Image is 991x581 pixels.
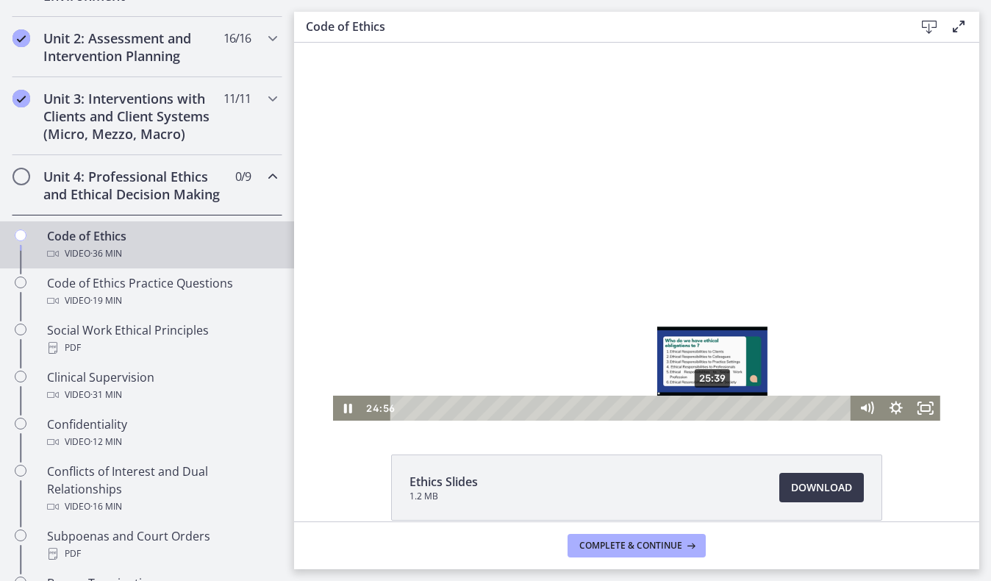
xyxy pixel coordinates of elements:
[47,545,276,563] div: PDF
[43,29,223,65] h2: Unit 2: Assessment and Intervention Planning
[579,540,682,552] span: Complete & continue
[90,245,122,263] span: · 36 min
[409,491,478,502] span: 1.2 MB
[47,463,276,516] div: Conflicts of Interest and Dual Relationships
[306,18,891,35] h3: Code of Ethics
[47,227,276,263] div: Code of Ethics
[47,245,276,263] div: Video
[47,527,276,563] div: Subpoenas and Court Orders
[47,368,276,404] div: Clinical Supervision
[235,168,251,185] span: 0 / 9
[47,386,276,404] div: Video
[47,498,276,516] div: Video
[779,473,864,502] a: Download
[90,386,122,404] span: · 31 min
[47,416,276,451] div: Confidentiality
[12,90,30,107] i: Completed
[12,29,30,47] i: Completed
[43,90,223,143] h2: Unit 3: Interventions with Clients and Client Systems (Micro, Mezzo, Macro)
[587,354,617,379] button: Show settings menu
[90,292,122,310] span: · 19 min
[223,90,251,107] span: 11 / 11
[47,339,276,357] div: PDF
[294,41,979,421] iframe: Video Lesson
[90,498,122,516] span: · 16 min
[409,473,478,491] span: Ethics Slides
[47,274,276,310] div: Code of Ethics Practice Questions
[90,433,122,451] span: · 12 min
[47,321,276,357] div: Social Work Ethical Principles
[617,354,646,379] button: Fullscreen
[558,354,587,379] button: Mute
[47,292,276,310] div: Video
[43,168,223,203] h2: Unit 4: Professional Ethics and Ethical Decision Making
[223,29,251,47] span: 16 / 16
[568,534,706,557] button: Complete & continue
[47,433,276,451] div: Video
[791,479,852,496] span: Download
